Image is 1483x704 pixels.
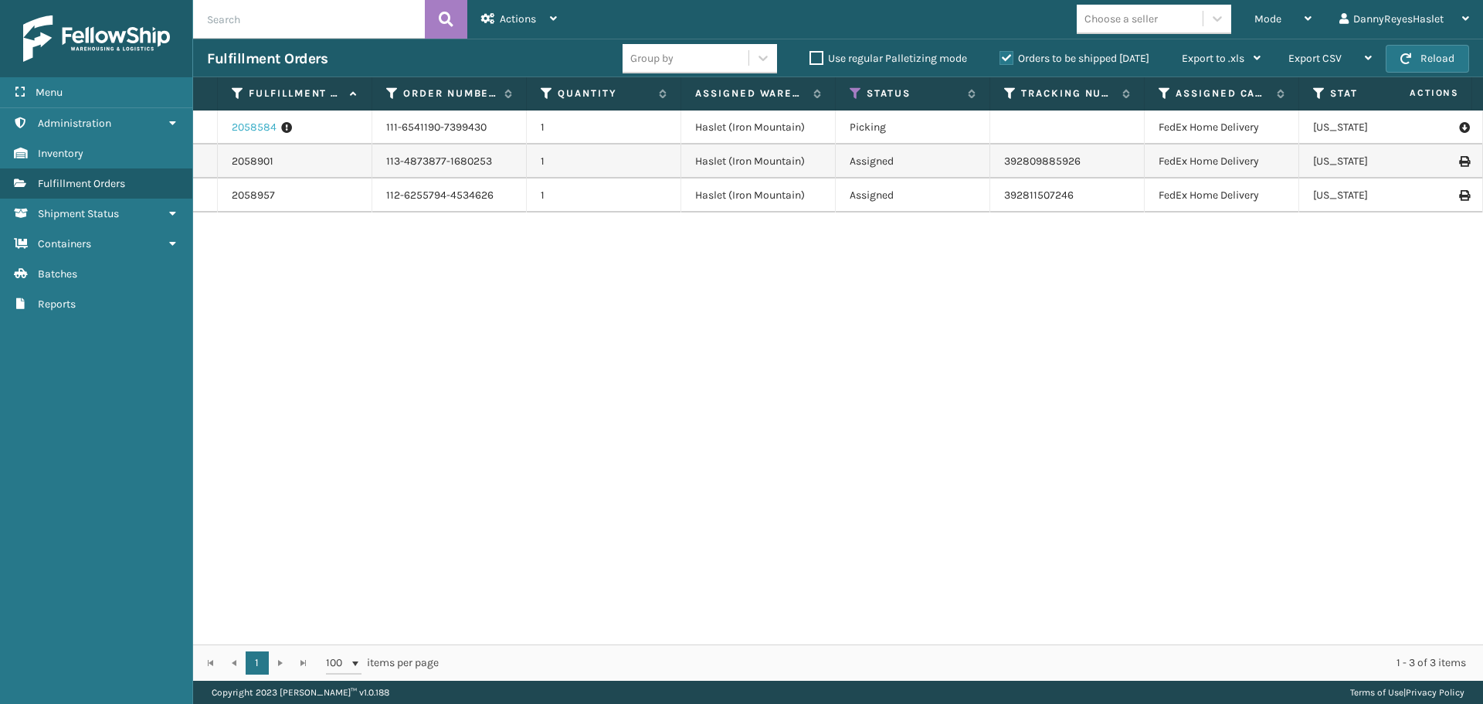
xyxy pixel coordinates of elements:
[558,87,651,100] label: Quantity
[326,651,439,675] span: items per page
[232,188,275,203] a: 2058957
[1021,87,1115,100] label: Tracking Number
[1176,87,1269,100] label: Assigned Carrier Service
[38,207,119,220] span: Shipment Status
[38,267,77,281] span: Batches
[38,177,125,190] span: Fulfillment Orders
[527,111,681,145] td: 1
[1386,45,1469,73] button: Reload
[38,147,83,160] span: Inventory
[681,111,836,145] td: Haslet (Iron Mountain)
[372,179,527,213] td: 112-6255794-4534626
[527,179,681,213] td: 1
[326,655,349,671] span: 100
[212,681,389,704] p: Copyright 2023 [PERSON_NAME]™ v 1.0.188
[23,15,170,62] img: logo
[372,145,527,179] td: 113-4873877-1680253
[38,117,111,130] span: Administration
[836,145,990,179] td: Assigned
[1145,111,1299,145] td: FedEx Home Delivery
[1459,156,1468,167] i: Print Label
[836,111,990,145] td: Picking
[695,87,806,100] label: Assigned Warehouse
[1182,52,1244,65] span: Export to .xls
[246,651,269,675] a: 1
[1299,111,1454,145] td: [US_STATE]
[460,655,1466,671] div: 1 - 3 of 3 items
[38,237,91,250] span: Containers
[1406,687,1464,698] a: Privacy Policy
[999,52,1149,65] label: Orders to be shipped [DATE]
[1299,145,1454,179] td: [US_STATE]
[1084,11,1158,27] div: Choose a seller
[1004,155,1081,168] a: 392809885926
[1459,190,1468,201] i: Print Label
[1254,12,1281,26] span: Mode
[36,86,63,99] span: Menu
[38,298,76,311] span: Reports
[1299,179,1454,213] td: [US_STATE]
[403,87,497,100] label: Order Number
[1350,687,1403,698] a: Terms of Use
[1004,189,1074,202] a: 392811507246
[809,52,967,65] label: Use regular Palletizing mode
[681,179,836,213] td: Haslet (Iron Mountain)
[1350,681,1464,704] div: |
[372,111,527,145] td: 111-6541190-7399430
[1330,87,1424,100] label: State
[232,120,277,135] a: 2058584
[249,87,342,100] label: Fulfillment Order Id
[630,50,674,66] div: Group by
[1145,179,1299,213] td: FedEx Home Delivery
[1361,80,1468,106] span: Actions
[232,154,273,169] a: 2058901
[1459,120,1468,135] i: Pull Label
[836,179,990,213] td: Assigned
[867,87,960,100] label: Status
[527,145,681,179] td: 1
[1288,52,1342,65] span: Export CSV
[500,12,536,26] span: Actions
[681,145,836,179] td: Haslet (Iron Mountain)
[207,49,327,68] h3: Fulfillment Orders
[1145,145,1299,179] td: FedEx Home Delivery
